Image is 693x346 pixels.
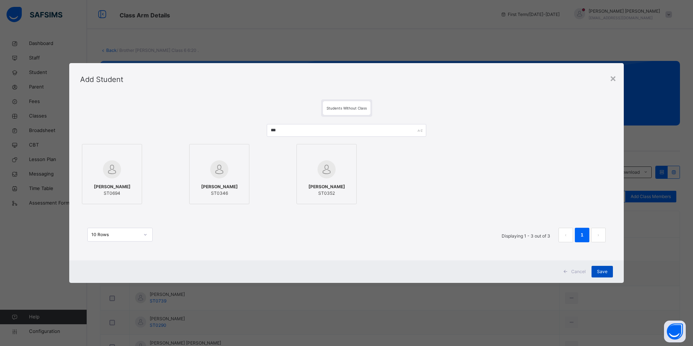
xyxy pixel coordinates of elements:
span: ST0346 [201,190,238,197]
button: prev page [559,228,573,242]
li: Displaying 1 - 3 out of 3 [496,228,556,242]
span: Students Without Class [327,106,367,110]
img: default.svg [318,160,336,178]
span: Save [597,268,607,275]
a: 1 [578,230,585,240]
span: Add Student [80,75,123,84]
span: [PERSON_NAME] [308,184,345,190]
div: × [610,70,617,86]
div: 10 Rows [91,231,139,238]
img: default.svg [210,160,228,178]
span: Cancel [571,268,586,275]
li: 下一页 [591,228,606,242]
li: 上一页 [559,228,573,242]
img: default.svg [103,160,121,178]
button: next page [591,228,606,242]
span: ST0694 [94,190,130,197]
span: [PERSON_NAME] [94,184,130,190]
button: Open asap [664,321,686,342]
li: 1 [575,228,589,242]
span: ST0352 [308,190,345,197]
span: [PERSON_NAME] [201,184,238,190]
